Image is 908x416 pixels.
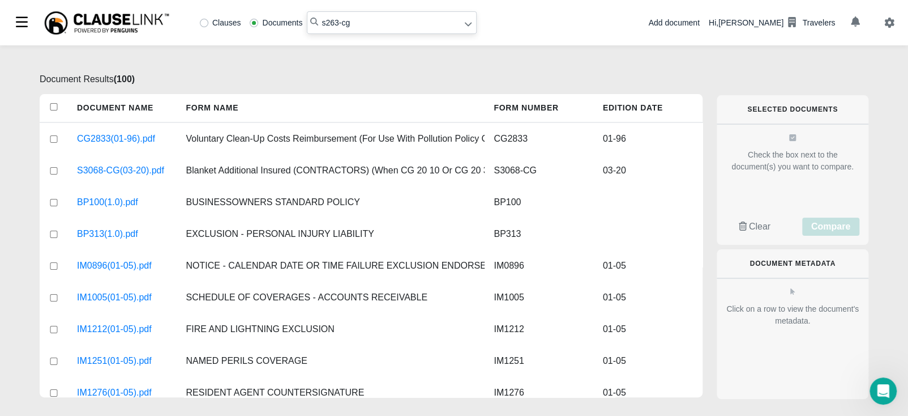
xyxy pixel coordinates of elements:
[726,303,859,327] div: Click on a row to view the document's metadata.
[77,386,152,400] a: IM1276(01-05).pdf
[735,105,850,113] h6: Selected Documents
[177,218,485,250] div: EXCLUSION - PERSONAL INJURY LIABILITY
[36,329,45,338] button: Gif picker
[485,218,593,250] div: BP313
[18,165,156,176] div: Give the team a way to reach you:
[200,19,241,27] label: Clauses
[485,123,593,155] div: CG2833
[23,204,203,218] div: Get notified by email
[177,282,485,313] div: SCHEDULE OF COVERAGES - ACCOUNTS RECEIVABLE
[594,94,703,122] h5: Edition Date
[41,65,217,112] div: Hi [PERSON_NAME], can you see all the forms I uploaded [DATE]? When will they be released so I ca...
[9,184,217,276] div: Operator says…
[177,5,199,26] button: Home
[10,305,217,325] textarea: Message…
[594,345,703,377] div: 01-05
[23,221,181,244] input: Enter your email
[485,155,593,186] div: S3068-CG
[485,250,593,282] div: IM0896
[114,74,135,84] b: ( 100 )
[9,65,217,121] div: user says…
[77,259,152,273] a: IM0896(01-05).pdf
[43,10,170,36] img: ClauseLink
[594,123,703,155] div: 01-96
[77,322,152,336] a: IM1212(01-05).pdf
[40,73,703,86] p: Document Results
[485,313,593,345] div: IM1212
[802,17,835,29] div: Travelers
[55,14,141,26] p: The team can also help
[177,94,485,122] h5: Form Name
[485,186,593,218] div: BP100
[77,354,152,368] a: IM1251(01-05).pdf
[177,123,485,155] div: Voluntary Clean-Up Costs Reimbursement (For Use With Pollution Policy Cg 00 39)
[485,282,593,313] div: IM1005
[7,5,29,26] button: go back
[9,158,165,183] div: Give the team a way to reach you:
[594,377,703,409] div: 01-05
[485,94,593,122] h5: Form Number
[77,291,152,304] a: IM1005(01-05).pdf
[749,222,770,231] span: Clear
[726,218,783,236] button: Clear
[726,149,859,173] div: Check the box next to the document(s) you want to compare.
[177,377,485,409] div: RESIDENT AGENT COUNTERSIGNATURE
[194,325,212,343] button: Send a message…
[594,155,703,186] div: 03-20
[485,377,593,409] div: IM1276
[648,17,699,29] div: Add document
[68,94,177,122] h5: Document Name
[811,222,850,231] span: Compare
[250,19,302,27] label: Documents
[77,196,138,209] a: BP100(1.0).pdf
[77,164,164,177] a: S3068-CG(03-20).pdf
[177,250,485,282] div: NOTICE - CALENDAR DATE OR TIME FAILURE EXCLUSION ENDORSEMENT
[594,250,703,282] div: 01-05
[802,218,859,236] button: Compare
[32,6,50,24] img: Profile image for Operator
[181,221,203,244] button: Submit
[307,11,477,34] input: Search library...
[50,72,208,105] div: Hi [PERSON_NAME], can you see all the forms I uploaded [DATE]? When will they be released so I ca...
[9,121,186,157] div: RiskGenius will reply as soon as they can.
[77,132,155,146] a: CG2833(01-96).pdf
[594,282,703,313] div: 01-05
[55,6,95,14] h1: Operator
[9,121,217,158] div: Operator says…
[709,13,835,32] div: Hi, [PERSON_NAME]
[594,313,703,345] div: 01-05
[18,329,27,338] button: Emoji picker
[870,377,897,405] iframe: Intercom live chat
[177,313,485,345] div: FIRE AND LIGHTNING EXCLUSION
[177,186,485,218] div: BUSINESSOWNERS STANDARD POLICY
[735,260,850,268] h6: Document Metadata
[177,345,485,377] div: NAMED PERILS COVERAGE
[177,155,485,186] div: Blanket Additional Insured (CONTRACTORS) (When CG 20 10 Or CG 20 37 Is Required Or Additional Ins...
[54,329,63,338] button: Start recording
[485,345,593,377] div: IM1251
[199,5,219,25] div: Close
[77,227,138,241] a: BP313(1.0).pdf
[9,158,217,184] div: Operator says…
[18,128,177,150] div: RiskGenius will reply as soon as they can.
